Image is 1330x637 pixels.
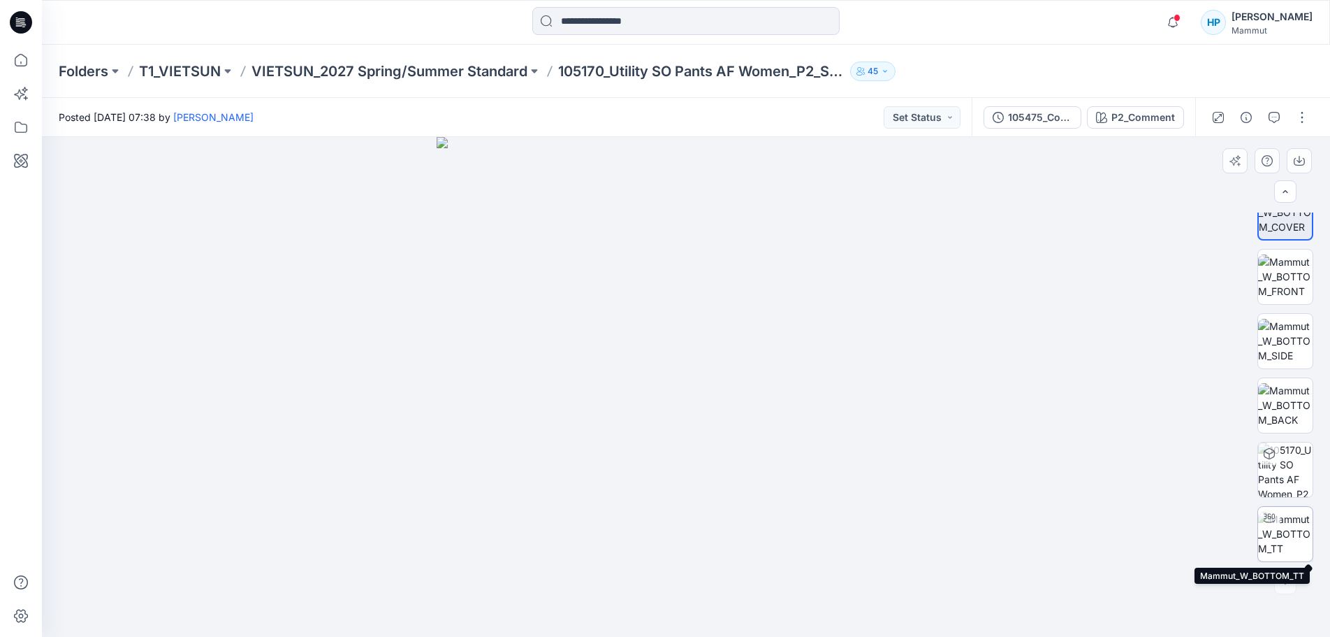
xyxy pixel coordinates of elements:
[1235,106,1257,129] button: Details
[1008,110,1072,125] div: 105475_Commute Light Hooded Jacket AF Women
[1201,10,1226,35] div: HP
[1258,512,1313,556] img: Mammut_W_BOTTOM_TT
[1259,190,1312,234] img: Mammut_W_BOTTOM_COVER
[1087,106,1184,129] button: P2_Comment
[1258,443,1313,497] img: 105170_Utility SO Pants AF Women_P2_SS27 P2_Comment
[173,111,254,123] a: [PERSON_NAME]
[558,62,845,81] p: 105170_Utility SO Pants AF Women_P2_SS27
[437,137,936,637] img: eyJhbGciOiJIUzI1NiIsImtpZCI6IjAiLCJzbHQiOiJzZXMiLCJ0eXAiOiJKV1QifQ.eyJkYXRhIjp7InR5cGUiOiJzdG9yYW...
[850,62,896,81] button: 45
[984,106,1081,129] button: 105475_Commute Light Hooded Jacket AF Women
[1111,110,1175,125] div: P2_Comment
[59,110,254,124] span: Posted [DATE] 07:38 by
[1232,8,1313,25] div: [PERSON_NAME]
[1258,255,1313,299] img: Mammut_W_BOTTOM_FRONT
[251,62,527,81] a: VIETSUN_2027 Spring/Summer Standard
[1232,25,1313,36] div: Mammut
[868,64,878,79] p: 45
[1258,319,1313,363] img: Mammut_W_BOTTOM_SIDE
[59,62,108,81] a: Folders
[139,62,221,81] a: T1_VIETSUN
[1258,383,1313,427] img: Mammut_W_BOTTOM_BACK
